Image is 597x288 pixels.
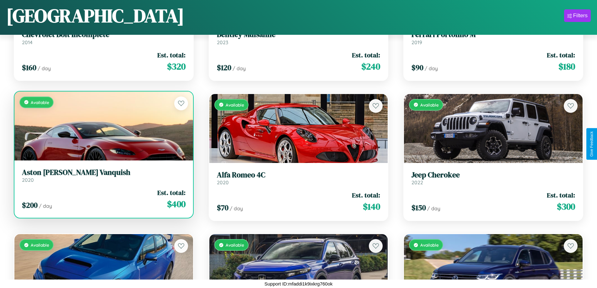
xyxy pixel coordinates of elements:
[22,39,33,45] span: 2014
[547,191,575,200] span: Est. total:
[547,50,575,60] span: Est. total:
[22,200,38,210] span: $ 200
[352,50,380,60] span: Est. total:
[361,60,380,73] span: $ 240
[6,3,184,29] h1: [GEOGRAPHIC_DATA]
[39,203,52,209] span: / day
[217,30,380,45] a: Bentley Mulsanne2023
[411,170,575,186] a: Jeep Cherokee2022
[217,179,229,186] span: 2020
[22,30,186,39] h3: Chevrolet Bolt Incomplete
[589,131,594,157] div: Give Feedback
[427,205,440,212] span: / day
[31,100,49,105] span: Available
[217,202,228,213] span: $ 70
[411,179,423,186] span: 2022
[217,30,380,39] h3: Bentley Mulsanne
[226,102,244,107] span: Available
[411,30,575,39] h3: Ferrari Portofino M
[411,62,423,73] span: $ 90
[167,60,186,73] span: $ 320
[226,242,244,248] span: Available
[411,170,575,180] h3: Jeep Cherokee
[352,191,380,200] span: Est. total:
[420,242,439,248] span: Available
[264,280,333,288] p: Support ID: mfaddi1k9ixkrg760ok
[558,60,575,73] span: $ 180
[217,170,380,180] h3: Alfa Romeo 4C
[230,205,243,212] span: / day
[573,13,588,19] div: Filters
[167,198,186,210] span: $ 400
[157,188,186,197] span: Est. total:
[564,9,591,22] button: Filters
[420,102,439,107] span: Available
[217,170,380,186] a: Alfa Romeo 4C2020
[22,168,186,177] h3: Aston [PERSON_NAME] Vanquish
[411,30,575,45] a: Ferrari Portofino M2019
[38,65,51,71] span: / day
[22,62,36,73] span: $ 160
[31,242,49,248] span: Available
[22,168,186,183] a: Aston [PERSON_NAME] Vanquish2020
[411,39,422,45] span: 2019
[157,50,186,60] span: Est. total:
[217,62,231,73] span: $ 120
[425,65,438,71] span: / day
[363,200,380,213] span: $ 140
[557,200,575,213] span: $ 300
[22,177,34,183] span: 2020
[22,30,186,45] a: Chevrolet Bolt Incomplete2014
[411,202,426,213] span: $ 150
[233,65,246,71] span: / day
[217,39,228,45] span: 2023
